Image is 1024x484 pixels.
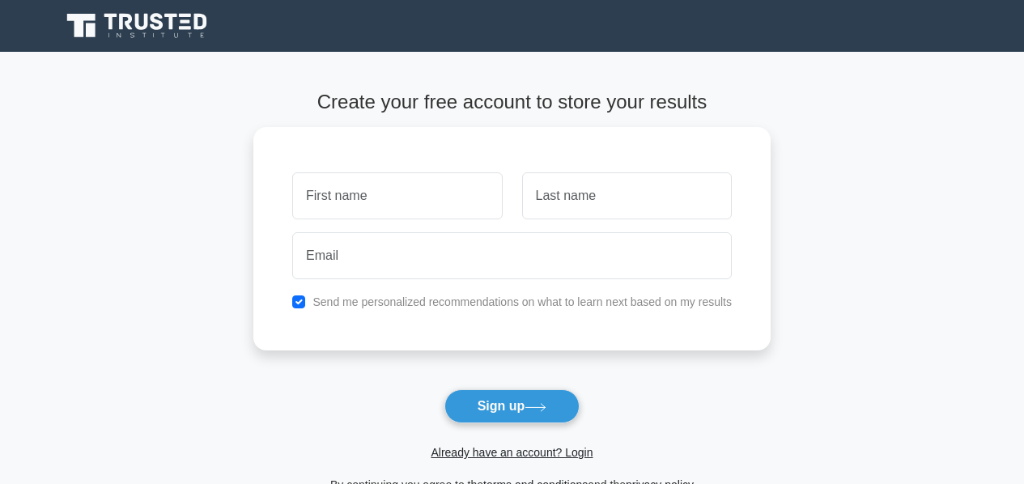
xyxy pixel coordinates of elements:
button: Sign up [444,389,580,423]
input: Email [292,232,732,279]
input: Last name [522,172,732,219]
label: Send me personalized recommendations on what to learn next based on my results [312,295,732,308]
h4: Create your free account to store your results [253,91,771,114]
a: Already have an account? Login [431,446,593,459]
input: First name [292,172,502,219]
